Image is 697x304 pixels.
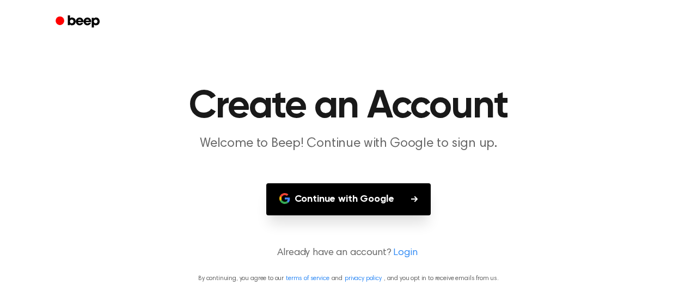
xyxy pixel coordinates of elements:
[393,246,417,260] a: Login
[13,246,684,260] p: Already have an account?
[70,87,627,126] h1: Create an Account
[266,183,431,215] button: Continue with Google
[13,274,684,283] p: By continuing, you agree to our and , and you opt in to receive emails from us.
[345,275,382,282] a: privacy policy
[286,275,329,282] a: terms of service
[139,135,558,153] p: Welcome to Beep! Continue with Google to sign up.
[48,11,109,33] a: Beep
